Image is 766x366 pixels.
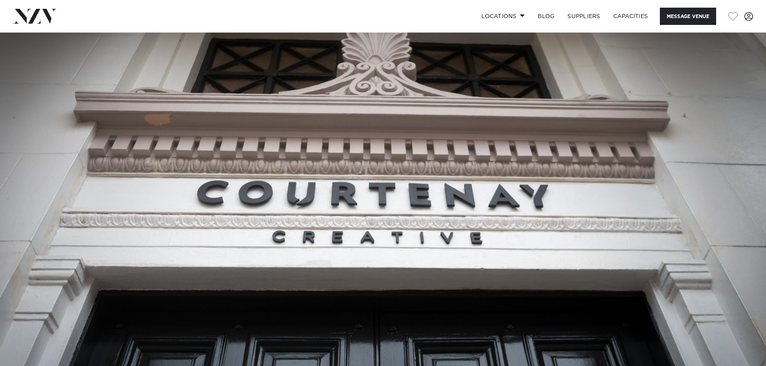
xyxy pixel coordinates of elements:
[475,8,531,25] a: Locations
[531,8,561,25] a: BLOG
[13,9,57,23] img: nzv-logo.png
[607,8,655,25] a: Capacities
[561,8,606,25] a: SUPPLIERS
[660,8,716,25] button: Message Venue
